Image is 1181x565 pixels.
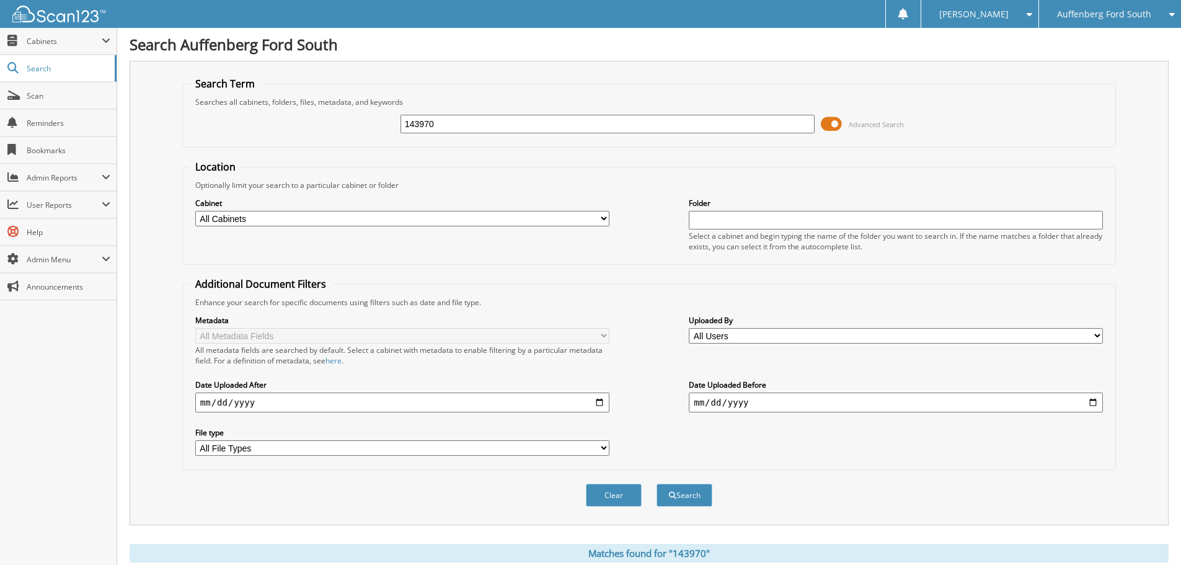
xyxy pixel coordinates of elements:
[689,231,1103,252] div: Select a cabinet and begin typing the name of the folder you want to search in. If the name match...
[325,355,342,366] a: here
[27,172,102,183] span: Admin Reports
[1057,11,1151,18] span: Auffenberg Ford South
[195,315,609,326] label: Metadata
[689,198,1103,208] label: Folder
[189,160,242,174] legend: Location
[689,315,1103,326] label: Uploaded By
[27,227,110,238] span: Help
[189,277,332,291] legend: Additional Document Filters
[130,544,1169,563] div: Matches found for "143970"
[27,254,102,265] span: Admin Menu
[689,380,1103,390] label: Date Uploaded Before
[195,427,609,438] label: File type
[195,198,609,208] label: Cabinet
[27,145,110,156] span: Bookmarks
[195,393,609,412] input: start
[586,484,642,507] button: Clear
[189,77,261,91] legend: Search Term
[27,118,110,128] span: Reminders
[12,6,105,22] img: scan123-logo-white.svg
[189,180,1109,190] div: Optionally limit your search to a particular cabinet or folder
[939,11,1009,18] span: [PERSON_NAME]
[657,484,712,507] button: Search
[189,97,1109,107] div: Searches all cabinets, folders, files, metadata, and keywords
[27,36,102,47] span: Cabinets
[27,200,102,210] span: User Reports
[195,380,609,390] label: Date Uploaded After
[27,91,110,101] span: Scan
[189,297,1109,308] div: Enhance your search for specific documents using filters such as date and file type.
[27,63,108,74] span: Search
[27,282,110,292] span: Announcements
[689,393,1103,412] input: end
[195,345,609,366] div: All metadata fields are searched by default. Select a cabinet with metadata to enable filtering b...
[849,120,904,129] span: Advanced Search
[130,34,1169,55] h1: Search Auffenberg Ford South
